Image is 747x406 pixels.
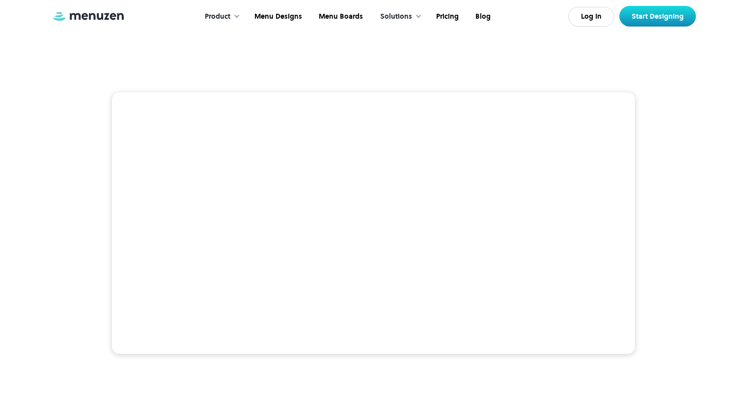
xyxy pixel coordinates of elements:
[245,1,309,32] a: Menu Designs
[370,1,427,32] div: Solutions
[466,1,498,32] a: Blog
[619,6,696,27] a: Start Designing
[205,11,230,22] div: Product
[568,7,614,27] a: Log In
[309,1,370,32] a: Menu Boards
[380,11,412,22] div: Solutions
[195,1,245,32] div: Product
[427,1,466,32] a: Pricing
